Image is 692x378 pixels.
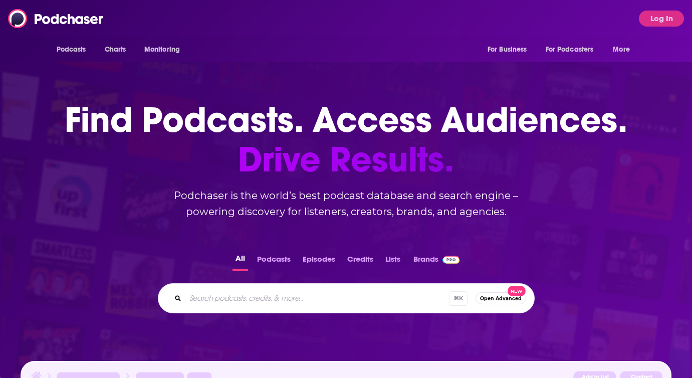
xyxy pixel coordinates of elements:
span: More [613,43,630,57]
span: Podcasts [57,43,86,57]
button: Log In [639,11,684,27]
a: Charts [98,40,132,59]
img: Podchaser - Follow, Share and Rate Podcasts [8,9,104,28]
span: Open Advanced [480,296,522,301]
button: open menu [539,40,608,59]
a: BrandsPodchaser Pro [413,252,460,271]
span: New [508,286,526,296]
span: Charts [105,43,126,57]
img: Podchaser Pro [442,256,460,264]
button: Open AdvancedNew [476,292,526,304]
button: open menu [606,40,642,59]
button: Lists [382,252,403,271]
h1: Find Podcasts. Access Audiences. [65,100,627,179]
button: open menu [50,40,99,59]
button: All [233,252,248,271]
div: Search podcasts, credits, & more... [158,283,535,313]
span: Drive Results. [65,140,627,179]
button: open menu [481,40,540,59]
span: For Business [488,43,527,57]
h2: Podchaser is the world’s best podcast database and search engine – powering discovery for listene... [146,187,547,220]
span: For Podcasters [546,43,594,57]
button: Episodes [300,252,338,271]
input: Search podcasts, credits, & more... [185,290,449,306]
span: ⌘ K [449,291,468,306]
button: Credits [344,252,376,271]
button: Podcasts [254,252,294,271]
span: Monitoring [144,43,180,57]
button: open menu [137,40,193,59]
